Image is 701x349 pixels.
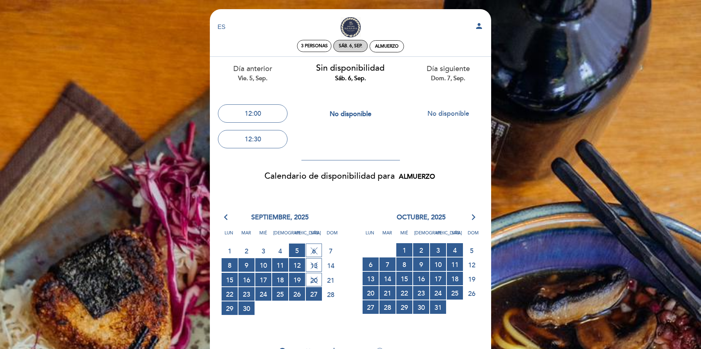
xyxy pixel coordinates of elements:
[397,229,412,243] span: Mié
[222,301,238,315] span: 29
[222,273,238,286] span: 15
[323,244,339,257] span: 7
[413,104,483,123] button: No disponible
[306,258,322,272] span: 13
[306,273,322,286] span: 20
[396,300,412,314] span: 29
[325,229,340,243] span: Dom
[238,244,255,257] span: 2
[379,286,396,300] span: 21
[218,104,288,123] button: 12:00
[379,257,396,271] span: 7
[224,213,231,222] i: arrow_back_ios
[413,243,429,257] span: 2
[363,229,377,243] span: Lun
[330,110,371,118] span: No disponible
[339,43,362,49] div: sáb. 6, sep.
[238,273,255,286] span: 16
[256,229,271,243] span: Mié
[466,229,481,243] span: Dom
[323,287,339,301] span: 28
[379,300,396,314] span: 28
[449,229,463,243] span: Sáb
[272,287,288,301] span: 25
[464,258,480,271] span: 12
[375,44,398,49] div: Almuerzo
[413,286,429,300] span: 23
[405,74,492,83] div: dom. 7, sep.
[397,213,446,222] span: octubre, 2025
[289,273,305,286] span: 19
[301,43,328,49] span: 3 personas
[396,257,412,271] span: 8
[316,105,385,123] button: No disponible
[470,213,477,222] i: arrow_forward_ios
[264,171,395,181] span: Calendario de disponibilidad para
[414,229,429,243] span: [DEMOGRAPHIC_DATA]
[255,244,271,257] span: 3
[255,273,271,286] span: 17
[209,64,296,82] div: Día anterior
[290,229,305,243] span: Vie
[323,259,339,272] span: 14
[447,286,463,300] span: 25
[272,258,288,272] span: 11
[413,257,429,271] span: 9
[396,286,412,300] span: 22
[307,74,394,83] div: sáb. 6, sep.
[222,244,238,257] span: 1
[306,287,322,301] span: 27
[305,17,396,37] a: [PERSON_NAME]
[289,258,305,272] span: 12
[289,287,305,301] span: 26
[431,229,446,243] span: Vie
[447,272,463,285] span: 18
[413,300,429,314] span: 30
[222,287,238,301] span: 22
[308,229,322,243] span: Sáb
[289,244,305,257] span: 5
[323,273,339,287] span: 21
[430,272,446,285] span: 17
[396,243,412,257] span: 1
[251,213,309,222] span: septiembre, 2025
[379,272,396,285] span: 14
[238,287,255,301] span: 23
[316,63,385,73] span: Sin disponibilidad
[363,257,379,271] span: 6
[430,243,446,257] span: 3
[475,22,483,33] button: person
[430,300,446,314] span: 31
[255,258,271,272] span: 10
[363,272,379,285] span: 13
[238,258,255,272] span: 9
[413,272,429,285] span: 16
[464,272,480,286] span: 19
[447,257,463,271] span: 11
[430,257,446,271] span: 10
[239,229,253,243] span: Mar
[222,229,236,243] span: Lun
[363,286,379,300] span: 20
[447,243,463,257] span: 4
[218,130,288,148] button: 12:30
[255,287,271,301] span: 24
[273,229,288,243] span: [DEMOGRAPHIC_DATA]
[396,272,412,285] span: 15
[430,286,446,300] span: 24
[464,286,480,300] span: 26
[272,244,288,257] span: 4
[475,22,483,30] i: person
[272,273,288,286] span: 18
[464,244,480,257] span: 5
[222,258,238,272] span: 8
[209,74,296,83] div: vie. 5, sep.
[380,229,394,243] span: Mar
[306,244,322,257] span: 6
[238,301,255,315] span: 30
[405,64,492,82] div: Día siguiente
[363,300,379,314] span: 27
